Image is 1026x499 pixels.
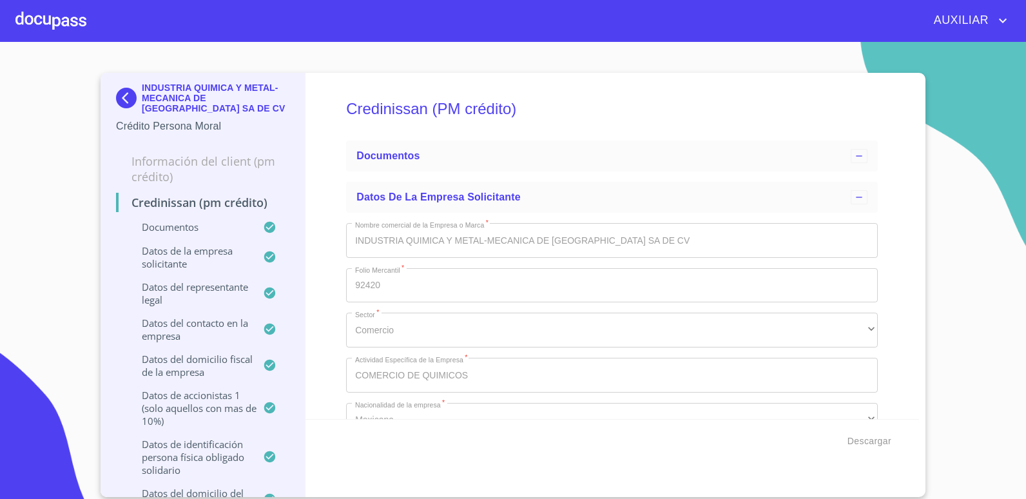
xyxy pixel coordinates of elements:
div: Documentos [346,141,878,171]
p: Datos de la empresa solicitante [116,244,263,270]
p: Datos de accionistas 1 (solo aquellos con mas de 10%) [116,389,263,427]
span: Datos de la empresa solicitante [356,191,521,202]
p: INDUSTRIA QUIMICA Y METAL-MECANICA DE [GEOGRAPHIC_DATA] SA DE CV [142,83,289,113]
span: Descargar [847,433,891,449]
button: account of current user [924,10,1011,31]
p: Datos del domicilio fiscal de la empresa [116,353,263,378]
div: INDUSTRIA QUIMICA Y METAL-MECANICA DE [GEOGRAPHIC_DATA] SA DE CV [116,83,289,119]
h5: Credinissan (PM crédito) [346,83,878,135]
div: Comercio [346,313,878,347]
div: Datos de la empresa solicitante [346,182,878,213]
button: Descargar [842,429,896,453]
div: Mexicana [346,403,878,438]
p: Datos de Identificación Persona Física Obligado Solidario [116,438,263,476]
span: AUXILIAR [924,10,995,31]
p: Documentos [116,220,263,233]
span: Documentos [356,150,420,161]
img: Docupass spot blue [116,88,142,108]
p: Datos del representante legal [116,280,263,306]
p: Datos del contacto en la empresa [116,317,263,342]
p: Crédito Persona Moral [116,119,289,134]
p: Credinissan (PM crédito) [116,195,289,210]
p: Información del Client (PM crédito) [116,153,289,184]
